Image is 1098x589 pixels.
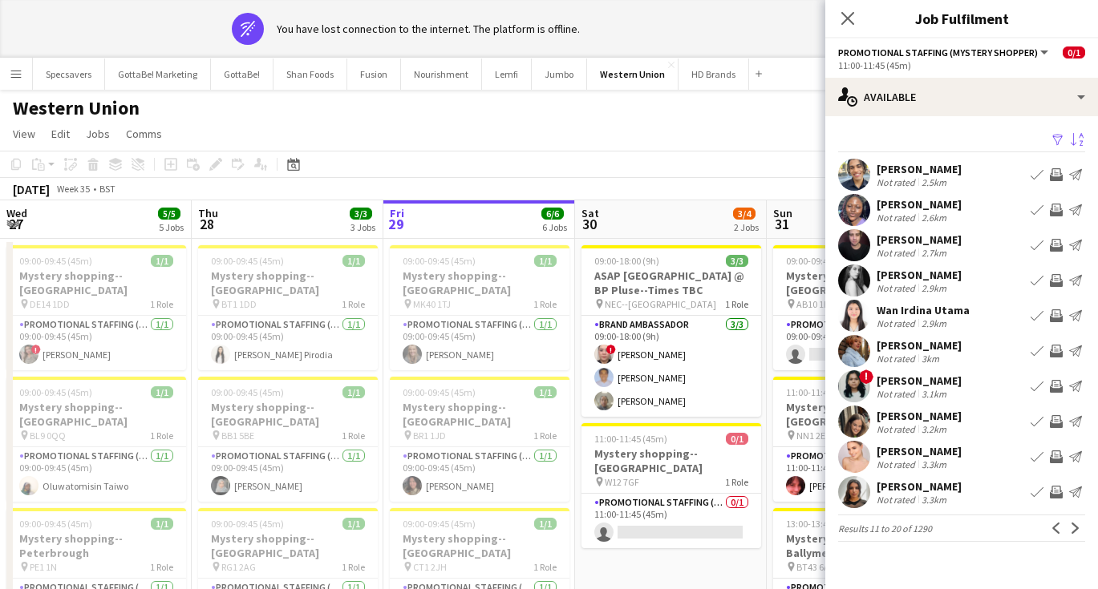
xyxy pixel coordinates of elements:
span: 1/1 [342,386,365,398]
span: W12 7GF [605,476,639,488]
button: Promotional Staffing (Mystery Shopper) [838,46,1051,58]
h3: Mystery shopping--[GEOGRAPHIC_DATA] [198,268,378,297]
span: Sat [581,206,599,220]
span: BT43 6AH [796,561,836,573]
span: 1 Role [725,298,748,310]
span: 09:00-09:45 (45m) [19,518,92,530]
span: 27 [4,215,27,233]
span: ! [859,369,873,384]
span: 1/1 [534,518,557,530]
div: 2.5km [918,176,950,188]
app-card-role: Promotional Staffing (Mystery Shopper)1/109:00-09:45 (45m)![PERSON_NAME] [6,316,186,370]
div: [PERSON_NAME] [877,232,962,247]
div: 09:00-09:45 (45m)1/1Mystery shopping--[GEOGRAPHIC_DATA] BR1 1JD1 RolePromotional Staffing (Myster... [390,377,569,502]
span: Wed [6,206,27,220]
span: 1/1 [342,255,365,267]
div: 5 Jobs [159,221,184,233]
app-job-card: 11:00-11:45 (45m)1/1Mystery shopping--[GEOGRAPHIC_DATA] NN1 2EA1 RolePromotional Staffing (Myster... [773,377,953,502]
button: Nourishment [401,58,482,90]
span: 1 Role [342,298,365,310]
span: AB10 1HW [796,298,837,310]
span: Edit [51,127,70,141]
span: 1/1 [342,518,365,530]
h3: Mystery shopping--[GEOGRAPHIC_DATA] [198,400,378,429]
span: Sun [773,206,792,220]
h3: Mystery shopping--[GEOGRAPHIC_DATA] [581,446,761,475]
span: NEC--[GEOGRAPHIC_DATA] [605,298,716,310]
span: 09:00-09:45 (45m) [211,386,284,398]
span: Thu [198,206,218,220]
app-job-card: 09:00-09:45 (45m)0/1Mystery shopping--[GEOGRAPHIC_DATA] AB10 1HW1 RolePromotional Staffing (Myste... [773,245,953,370]
span: 1 Role [533,298,557,310]
div: 3.1km [918,388,950,400]
h3: Mystery shopping--[GEOGRAPHIC_DATA] [6,268,186,297]
app-job-card: 09:00-09:45 (45m)1/1Mystery shopping--[GEOGRAPHIC_DATA] BB1 5BE1 RolePromotional Staffing (Myster... [198,377,378,502]
span: 1 Role [533,430,557,442]
span: MK40 1TJ [413,298,451,310]
div: Wan Irdina Utama [877,303,970,317]
h3: Job Fulfilment [825,8,1098,29]
span: Results 11 to 20 of 1290 [838,522,932,535]
span: 0/1 [726,433,748,445]
span: 28 [196,215,218,233]
span: BL9 0QQ [30,430,66,442]
div: Not rated [877,423,918,435]
div: [PERSON_NAME] [877,409,962,423]
span: DE14 1DD [30,298,70,310]
app-card-role: Promotional Staffing (Mystery Shopper)1/111:00-11:45 (45m)[PERSON_NAME] [773,447,953,502]
app-card-role: Promotional Staffing (Mystery Shopper)1/109:00-09:45 (45m)[PERSON_NAME] [390,447,569,502]
span: 13:00-13:45 (45m) [786,518,859,530]
span: 1 Role [342,561,365,573]
span: BT1 1DD [221,298,257,310]
button: HD Brands [679,58,749,90]
div: 3 Jobs [350,221,375,233]
a: Jobs [79,123,116,144]
span: 11:00-11:45 (45m) [594,433,667,445]
a: View [6,123,42,144]
span: 1 Role [725,476,748,488]
div: 6 Jobs [542,221,567,233]
h3: Mystery shopping--[GEOGRAPHIC_DATA] [390,268,569,297]
span: RG1 2AG [221,561,256,573]
app-job-card: 09:00-09:45 (45m)1/1Mystery shopping--[GEOGRAPHIC_DATA] BT1 1DD1 RolePromotional Staffing (Myster... [198,245,378,370]
span: Comms [126,127,162,141]
app-job-card: 09:00-09:45 (45m)1/1Mystery shopping--[GEOGRAPHIC_DATA] DE14 1DD1 RolePromotional Staffing (Myste... [6,245,186,370]
span: 1/1 [534,386,557,398]
div: 3.2km [918,423,950,435]
div: Not rated [877,212,918,224]
span: 0/1 [1063,46,1085,58]
span: 30 [579,215,599,233]
h3: Mystery shopping--Peterbrough [6,531,186,560]
span: 1 Role [533,561,557,573]
span: 6/6 [541,208,564,220]
span: 09:00-09:45 (45m) [403,255,476,267]
span: Jobs [86,127,110,141]
app-job-card: 09:00-18:00 (9h)3/3ASAP [GEOGRAPHIC_DATA] @ BP Pluse--Times TBC NEC--[GEOGRAPHIC_DATA]1 RoleBrand... [581,245,761,417]
button: Specsavers [33,58,105,90]
button: Jumbo [532,58,587,90]
h1: Western Union [13,96,140,120]
span: 3/3 [350,208,372,220]
app-card-role: Promotional Staffing (Mystery Shopper)0/111:00-11:45 (45m) [581,494,761,548]
h3: Mystery shopping--Ballymena [773,531,953,560]
div: [PERSON_NAME] [877,268,962,282]
span: 1/1 [151,386,173,398]
div: BST [99,183,115,195]
span: Fri [390,206,404,220]
button: Lemfi [482,58,532,90]
div: You have lost connection to the internet. The platform is offline. [277,22,580,36]
div: Not rated [877,388,918,400]
app-job-card: 09:00-09:45 (45m)1/1Mystery shopping--[GEOGRAPHIC_DATA] MK40 1TJ1 RolePromotional Staffing (Myste... [390,245,569,370]
div: 09:00-09:45 (45m)1/1Mystery shopping--[GEOGRAPHIC_DATA] BL9 0QQ1 RolePromotional Staffing (Myster... [6,377,186,502]
button: Fusion [347,58,401,90]
app-job-card: 11:00-11:45 (45m)0/1Mystery shopping--[GEOGRAPHIC_DATA] W12 7GF1 RolePromotional Staffing (Myster... [581,423,761,548]
div: 3km [918,353,942,365]
h3: ASAP [GEOGRAPHIC_DATA] @ BP Pluse--Times TBC [581,268,761,297]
